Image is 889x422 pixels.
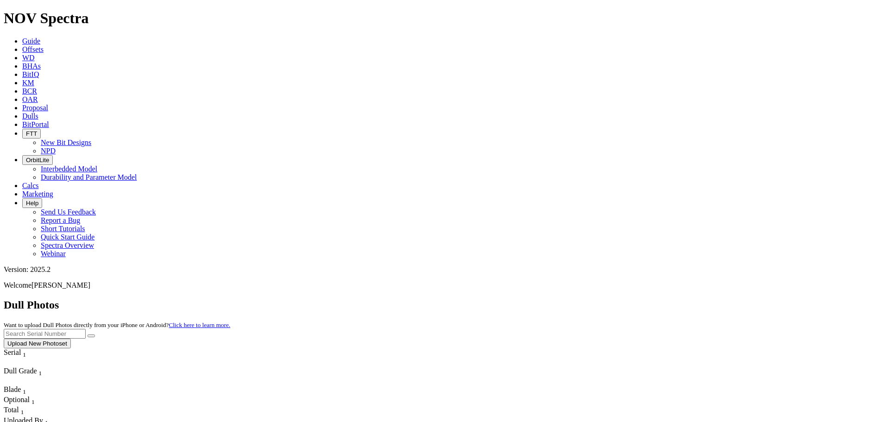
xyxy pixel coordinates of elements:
[4,265,885,274] div: Version: 2025.2
[4,385,36,396] div: Blade Sort None
[22,62,41,70] a: BHAs
[22,70,39,78] a: BitIQ
[41,216,80,224] a: Report a Bug
[41,165,97,173] a: Interbedded Model
[23,388,26,395] sub: 1
[4,396,30,403] span: Optional
[22,182,39,189] a: Calcs
[4,385,36,396] div: Sort None
[22,104,48,112] a: Proposal
[4,359,43,367] div: Column Menu
[22,198,42,208] button: Help
[26,157,49,164] span: OrbitLite
[22,155,53,165] button: OrbitLite
[4,329,86,339] input: Search Serial Number
[22,120,49,128] a: BitPortal
[4,396,36,406] div: Sort None
[23,385,26,393] span: Sort None
[4,396,36,406] div: Optional Sort None
[4,406,36,416] div: Sort None
[23,351,26,358] sub: 1
[22,37,40,45] a: Guide
[22,190,53,198] a: Marketing
[31,396,35,403] span: Sort None
[4,406,36,416] div: Total Sort None
[4,367,37,375] span: Dull Grade
[41,147,56,155] a: NPD
[4,339,71,348] button: Upload New Photoset
[22,95,38,103] a: OAR
[41,233,94,241] a: Quick Start Guide
[39,370,42,377] sub: 1
[4,321,230,328] small: Want to upload Dull Photos directly from your iPhone or Android?
[4,377,69,385] div: Column Menu
[22,54,35,62] a: WD
[22,87,37,95] a: BCR
[41,173,137,181] a: Durability and Parameter Model
[4,299,885,311] h2: Dull Photos
[22,112,38,120] a: Dulls
[31,398,35,405] sub: 1
[169,321,231,328] a: Click here to learn more.
[41,208,96,216] a: Send Us Feedback
[41,241,94,249] a: Spectra Overview
[31,281,90,289] span: [PERSON_NAME]
[4,10,885,27] h1: NOV Spectra
[21,409,24,416] sub: 1
[4,367,69,385] div: Sort None
[4,348,43,359] div: Serial Sort None
[4,406,19,414] span: Total
[41,250,66,258] a: Webinar
[4,348,21,356] span: Serial
[26,200,38,207] span: Help
[21,406,24,414] span: Sort None
[39,367,42,375] span: Sort None
[41,225,85,233] a: Short Tutorials
[22,45,44,53] a: Offsets
[4,348,43,367] div: Sort None
[22,129,41,139] button: FTT
[23,348,26,356] span: Sort None
[4,281,885,290] p: Welcome
[41,139,91,146] a: New Bit Designs
[22,79,34,87] a: KM
[4,385,21,393] span: Blade
[26,130,37,137] span: FTT
[4,367,69,377] div: Dull Grade Sort None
